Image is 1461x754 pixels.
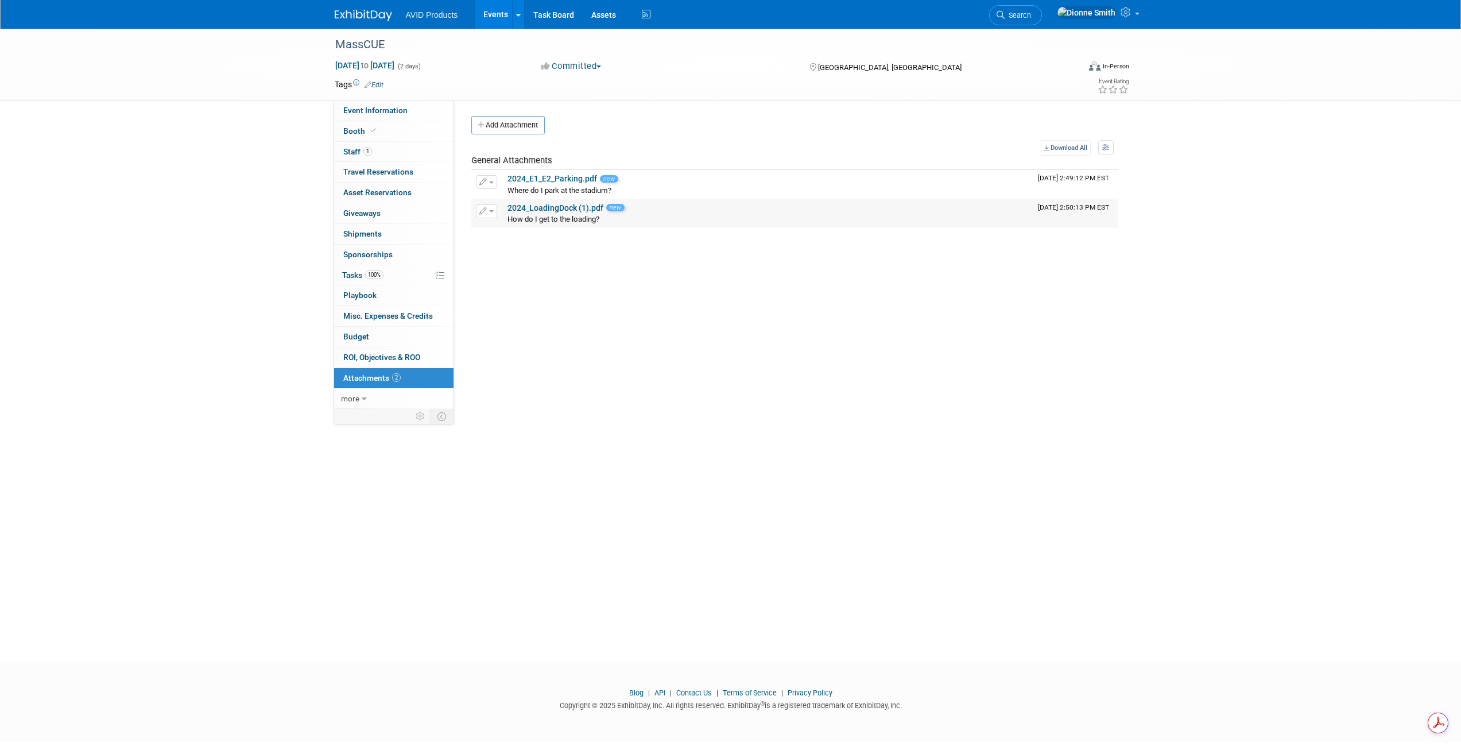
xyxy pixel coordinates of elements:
span: Attachments [343,373,401,382]
td: Upload Timestamp [1033,199,1118,228]
span: 1 [363,147,372,156]
span: Misc. Expenses & Credits [343,311,433,320]
span: General Attachments [471,155,552,165]
td: Personalize Event Tab Strip [410,409,431,424]
button: Committed [537,60,606,72]
span: Travel Reservations [343,167,413,176]
a: Giveaways [334,203,454,223]
sup: ® [761,701,765,707]
a: Travel Reservations [334,162,454,182]
a: Terms of Service [723,689,777,697]
img: Format-Inperson.png [1089,61,1100,71]
span: | [667,689,675,697]
a: Playbook [334,285,454,306]
a: 2024_LoadingDock (1).pdf [507,203,603,212]
i: Booth reservation complete [370,127,376,134]
div: Event Format [1012,60,1130,77]
a: Privacy Policy [788,689,832,697]
span: Giveaways [343,208,381,218]
a: API [654,689,665,697]
a: Attachments2 [334,368,454,388]
span: 2 [392,373,401,382]
a: Blog [629,689,644,697]
a: Misc. Expenses & Credits [334,306,454,326]
span: Where do I park at the stadium? [507,186,611,195]
a: Edit [365,81,383,89]
span: more [341,394,359,403]
span: Budget [343,332,369,341]
span: | [645,689,653,697]
a: Booth [334,121,454,141]
a: Event Information [334,100,454,121]
span: 100% [365,270,383,279]
img: Dionne Smith [1057,6,1116,19]
a: Shipments [334,224,454,244]
a: Download All [1041,140,1091,156]
span: Playbook [343,291,377,300]
a: Contact Us [676,689,712,697]
span: | [778,689,786,697]
span: [DATE] [DATE] [335,60,395,71]
span: new [600,175,618,183]
span: to [359,61,370,70]
a: Staff1 [334,142,454,162]
a: Tasks100% [334,265,454,285]
span: Staff [343,147,372,156]
a: Asset Reservations [334,183,454,203]
span: Booth [343,126,378,136]
a: Budget [334,327,454,347]
div: In-Person [1102,62,1129,71]
span: AVID Products [406,10,458,20]
span: Upload Timestamp [1038,174,1109,182]
div: Event Rating [1098,79,1129,84]
a: Search [989,5,1042,25]
button: Add Attachment [471,116,545,134]
span: How do I get to the loading? [507,215,599,223]
span: new [606,204,625,211]
td: Upload Timestamp [1033,170,1118,199]
img: ExhibitDay [335,10,392,21]
a: 2024_E1_E2_Parking.pdf [507,174,597,183]
a: Sponsorships [334,245,454,265]
span: Sponsorships [343,250,393,259]
span: Asset Reservations [343,188,412,197]
span: Event Information [343,106,408,115]
span: ROI, Objectives & ROO [343,353,420,362]
td: Toggle Event Tabs [430,409,454,424]
span: Search [1005,11,1031,20]
td: Tags [335,79,383,90]
a: more [334,389,454,409]
div: MassCUE [331,34,1062,55]
span: [GEOGRAPHIC_DATA], [GEOGRAPHIC_DATA] [818,63,962,72]
a: ROI, Objectives & ROO [334,347,454,368]
span: Tasks [342,270,383,280]
span: | [714,689,721,697]
span: Upload Timestamp [1038,203,1109,211]
span: Shipments [343,229,382,238]
span: (2 days) [397,63,421,70]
